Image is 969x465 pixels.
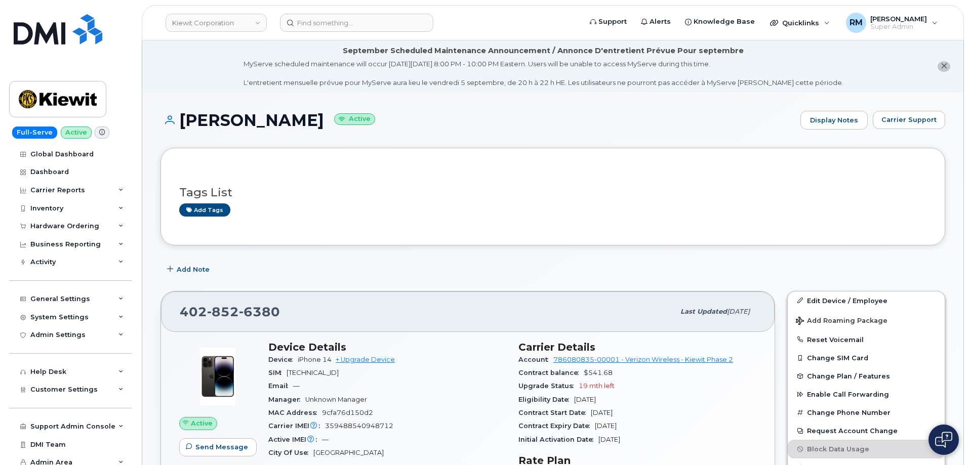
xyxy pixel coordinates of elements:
span: Last updated [680,308,727,315]
span: [DATE] [574,396,596,403]
span: — [293,382,300,390]
a: + Upgrade Device [336,356,395,363]
span: [DATE] [727,308,750,315]
button: Reset Voicemail [788,330,945,349]
button: Change Plan / Features [788,367,945,385]
h3: Device Details [268,341,506,353]
span: Eligibility Date [518,396,574,403]
a: Display Notes [800,111,868,130]
button: close notification [938,61,950,72]
button: Request Account Change [788,421,945,440]
span: $541.68 [584,369,613,376]
span: Initial Activation Date [518,436,598,443]
span: Active IMEI [268,436,322,443]
button: Change Phone Number [788,403,945,421]
span: Enable Call Forwarding [807,391,889,398]
span: Carrier IMEI [268,422,325,430]
span: Send Message [195,442,248,452]
span: Change Plan / Features [807,372,890,380]
span: 9cfa76d150d2 [322,409,373,416]
span: 852 [207,304,239,319]
span: Contract balance [518,369,584,376]
span: Carrier Support [881,115,937,124]
span: MAC Address [268,409,322,416]
span: 6380 [239,304,280,319]
span: [GEOGRAPHIC_DATA] [313,449,384,456]
button: Add Roaming Package [788,310,945,330]
span: Contract Expiry Date [518,422,595,430]
span: Account [518,356,553,363]
span: Add Note [177,265,210,274]
span: [TECHNICAL_ID] [287,369,339,376]
button: Enable Call Forwarding [788,385,945,403]
span: Active [191,418,213,428]
h3: Tags List [179,186,926,199]
div: MyServe scheduled maintenance will occur [DATE][DATE] 8:00 PM - 10:00 PM Eastern. Users will be u... [244,59,843,88]
button: Send Message [179,438,257,456]
div: September Scheduled Maintenance Announcement / Annonce D'entretient Prévue Pour septembre [343,46,744,56]
img: image20231002-3703462-njx0qo.jpeg [187,346,248,407]
span: Device [268,356,298,363]
span: Upgrade Status [518,382,579,390]
span: — [322,436,329,443]
a: Add tags [179,203,230,216]
a: Edit Device / Employee [788,291,945,310]
span: Manager [268,396,305,403]
h1: [PERSON_NAME] [160,111,795,129]
span: 402 [180,304,280,319]
span: City Of Use [268,449,313,456]
a: 786080835-00001 - Verizon Wireless - Kiewit Phase 2 [553,356,733,363]
span: 19 mth left [579,382,615,390]
button: Add Note [160,261,218,279]
button: Block Data Usage [788,440,945,458]
span: Add Roaming Package [796,317,887,326]
span: [DATE] [598,436,620,443]
img: Open chat [935,432,952,448]
h3: Carrier Details [518,341,756,353]
button: Change SIM Card [788,349,945,367]
span: [DATE] [595,422,617,430]
span: [DATE] [591,409,613,416]
small: Active [334,113,375,125]
span: Unknown Manager [305,396,367,403]
span: Contract Start Date [518,409,591,416]
span: Email [268,382,293,390]
span: iPhone 14 [298,356,332,363]
span: 359488540948712 [325,422,393,430]
span: SIM [268,369,287,376]
button: Carrier Support [873,111,945,129]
